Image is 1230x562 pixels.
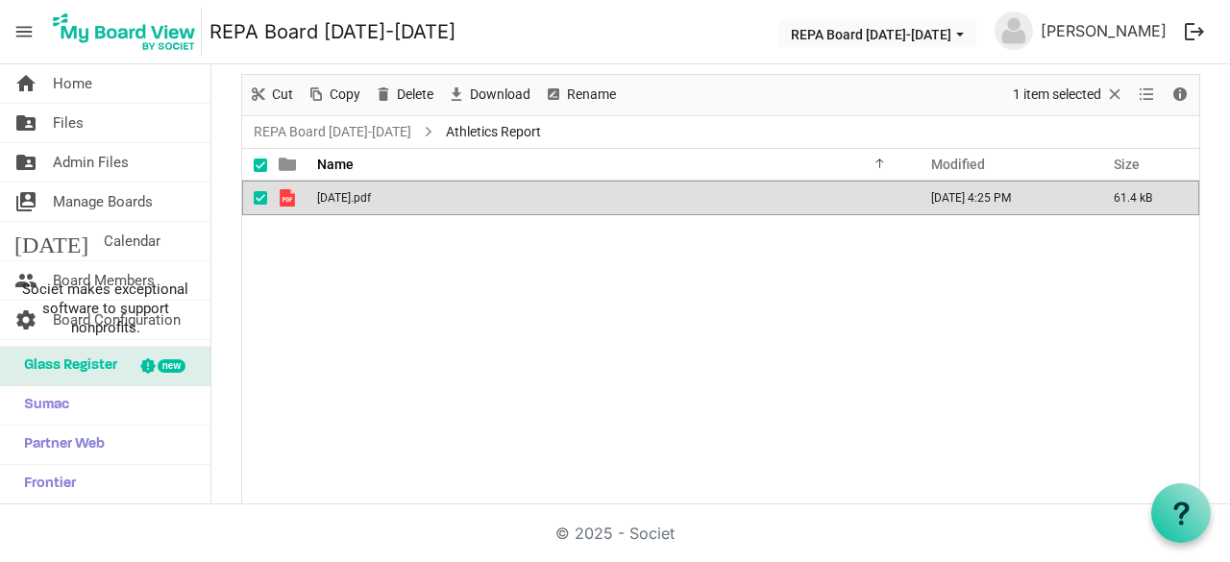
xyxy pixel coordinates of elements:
div: Delete [367,75,440,115]
div: View [1131,75,1164,115]
a: [PERSON_NAME] [1033,12,1174,50]
span: Partner Web [14,426,105,464]
span: Files [53,104,84,142]
button: Details [1168,83,1193,107]
a: REPA Board [DATE]-[DATE] [250,120,415,144]
span: Rename [565,83,618,107]
img: My Board View Logo [47,8,202,56]
span: Modified [931,157,985,172]
img: no-profile-picture.svg [995,12,1033,50]
span: [DATE].pdf [317,191,371,205]
div: Download [440,75,537,115]
button: Rename [541,83,620,107]
div: Rename [537,75,623,115]
button: Selection [1010,83,1128,107]
a: © 2025 - Societ [555,524,675,543]
button: Copy [304,83,364,107]
span: switch_account [14,183,37,221]
td: is template cell column header type [267,181,311,215]
td: August 20.pdf is template cell column header Name [311,181,911,215]
span: home [14,64,37,103]
button: Delete [371,83,437,107]
span: 1 item selected [1011,83,1103,107]
span: Name [317,157,354,172]
span: Glass Register [14,347,117,385]
span: folder_shared [14,104,37,142]
span: Cut [270,83,295,107]
td: August 20, 2025 4:25 PM column header Modified [911,181,1094,215]
span: menu [6,13,42,50]
div: Clear selection [1006,75,1131,115]
button: View dropdownbutton [1135,83,1158,107]
span: Sumac [14,386,69,425]
span: Athletics Report [442,120,545,144]
span: Copy [328,83,362,107]
button: REPA Board 2025-2026 dropdownbutton [778,20,976,47]
div: Cut [242,75,300,115]
span: Societ makes exceptional software to support nonprofits. [9,280,202,337]
span: people [14,261,37,300]
button: logout [1174,12,1215,52]
div: Copy [300,75,367,115]
button: Download [444,83,534,107]
span: Frontier [14,465,76,503]
span: Calendar [104,222,160,260]
td: 61.4 kB is template cell column header Size [1094,181,1199,215]
span: folder_shared [14,143,37,182]
span: Admin Files [53,143,129,182]
div: Details [1164,75,1196,115]
div: new [158,359,185,373]
span: Size [1114,157,1140,172]
button: Cut [246,83,297,107]
a: My Board View Logo [47,8,209,56]
a: REPA Board [DATE]-[DATE] [209,12,455,51]
span: Home [53,64,92,103]
span: Delete [395,83,435,107]
span: Download [468,83,532,107]
span: Manage Boards [53,183,153,221]
span: Board Members [53,261,155,300]
span: [DATE] [14,222,88,260]
td: checkbox [242,181,267,215]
